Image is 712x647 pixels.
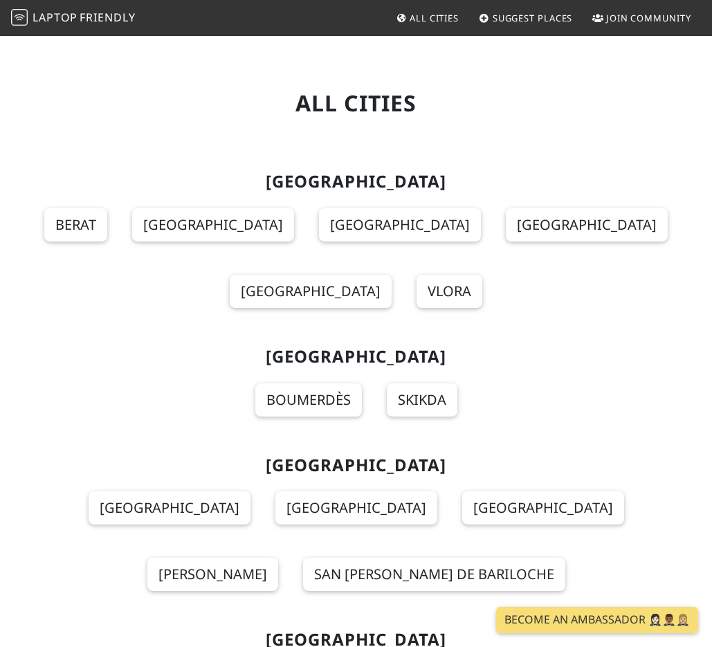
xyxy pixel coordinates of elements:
[11,6,136,30] a: LaptopFriendly LaptopFriendly
[275,491,437,525] a: [GEOGRAPHIC_DATA]
[33,347,680,367] h2: [GEOGRAPHIC_DATA]
[230,275,392,308] a: [GEOGRAPHIC_DATA]
[587,6,697,30] a: Join Community
[11,9,28,26] img: LaptopFriendly
[473,6,578,30] a: Suggest Places
[33,172,680,192] h2: [GEOGRAPHIC_DATA]
[493,12,573,24] span: Suggest Places
[33,90,680,116] h1: All Cities
[506,208,668,242] a: [GEOGRAPHIC_DATA]
[303,558,565,591] a: San [PERSON_NAME] de Bariloche
[417,275,482,308] a: Vlora
[606,12,691,24] span: Join Community
[255,383,362,417] a: Boumerdès
[33,10,77,25] span: Laptop
[410,12,459,24] span: All Cities
[89,491,250,525] a: [GEOGRAPHIC_DATA]
[33,455,680,475] h2: [GEOGRAPHIC_DATA]
[44,208,107,242] a: Berat
[132,208,294,242] a: [GEOGRAPHIC_DATA]
[387,383,457,417] a: Skikda
[390,6,464,30] a: All Cities
[462,491,624,525] a: [GEOGRAPHIC_DATA]
[496,607,698,633] a: Become an Ambassador 🤵🏻‍♀️🤵🏾‍♂️🤵🏼‍♀️
[319,208,481,242] a: [GEOGRAPHIC_DATA]
[147,558,278,591] a: [PERSON_NAME]
[80,10,135,25] span: Friendly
